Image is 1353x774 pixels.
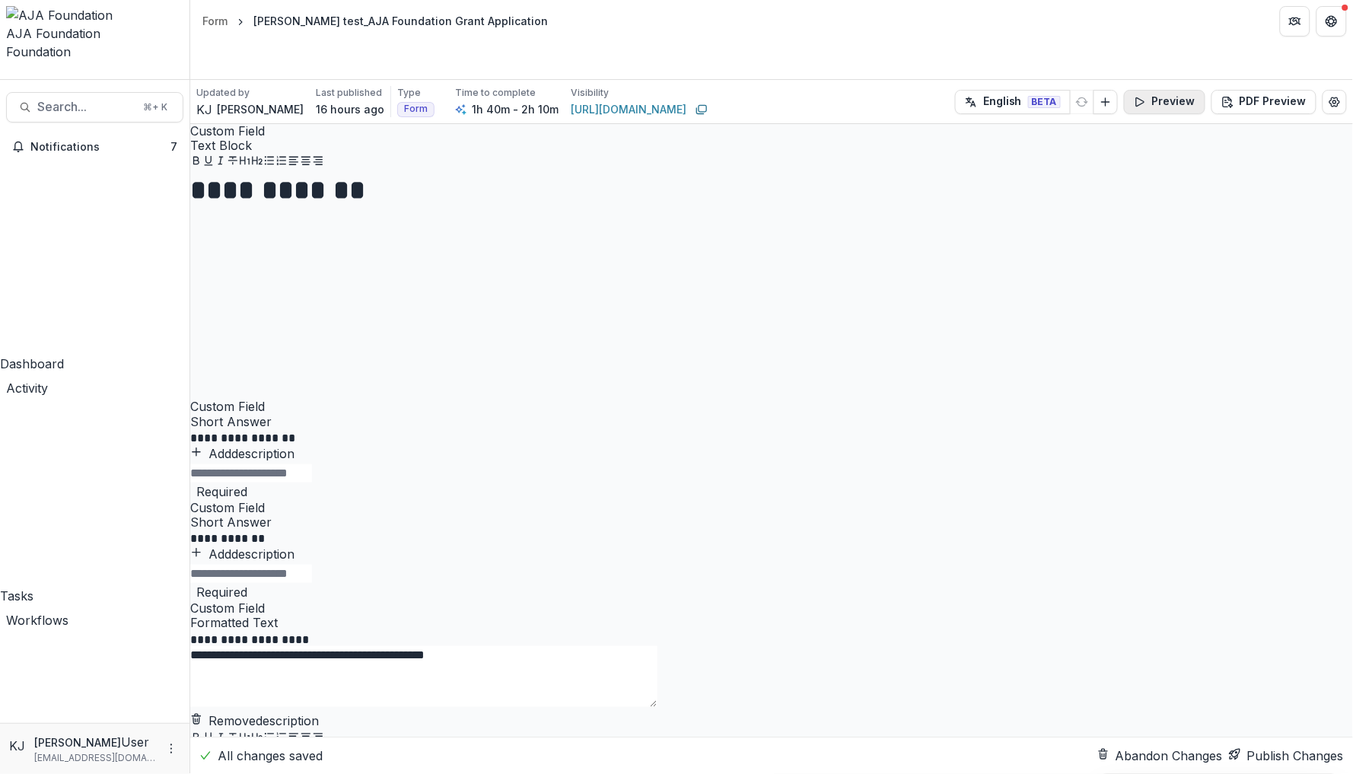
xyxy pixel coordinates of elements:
p: Type [397,86,421,100]
p: [PERSON_NAME] [217,101,304,117]
button: More [162,740,180,758]
span: Custom Field [190,501,1353,515]
button: Align Right [312,731,324,744]
span: Formatted Text [190,616,1353,630]
button: Strike [227,731,239,744]
p: Time to complete [455,86,536,100]
p: Last published [316,86,382,100]
button: Preview [1124,90,1205,114]
button: Add Language [1094,90,1118,114]
img: AJA Foundation [6,6,183,24]
button: Heading 1 [239,731,251,744]
div: ⌘ + K [140,99,170,116]
p: [PERSON_NAME] [34,734,121,750]
button: Ordered List [275,154,288,167]
button: Align Left [288,731,300,744]
button: Publish Changes [1229,747,1344,765]
span: Short Answer [190,515,1353,530]
span: Workflows [6,613,68,628]
span: Custom Field [190,400,1353,414]
button: Heading 1 [239,154,251,167]
button: Ordered List [275,731,288,744]
span: Activity [6,381,48,396]
button: Heading 2 [251,154,263,167]
button: Abandon Changes [1097,747,1223,765]
button: Removedescription [190,712,319,730]
p: Visibility [571,86,609,100]
button: Bullet List [263,154,275,167]
p: All changes saved [218,747,323,765]
div: Karen Jarrett [9,737,28,755]
button: Align Center [300,154,312,167]
span: Text Block [190,139,1353,153]
span: Short Answer [190,415,1353,429]
button: Heading 2 [251,731,263,744]
button: Bold [190,731,202,744]
div: [PERSON_NAME] test_AJA Foundation Grant Application [253,13,548,29]
div: Form [202,13,228,29]
span: 7 [170,140,177,153]
button: Align Left [288,154,300,167]
button: Get Help [1316,6,1347,37]
a: Form [196,10,234,32]
nav: breadcrumb [196,10,554,32]
p: 16 hours ago [316,101,384,117]
p: Updated by [196,86,250,100]
span: Search... [37,100,134,114]
a: [URL][DOMAIN_NAME] [571,101,686,117]
span: Form [404,104,428,114]
button: Required [190,483,247,501]
button: Copy link [692,100,711,119]
span: Custom Field [190,124,1353,139]
button: Italicize [215,154,227,167]
button: Align Right [312,154,324,167]
button: Refresh Translation [1070,90,1094,114]
button: Required [190,583,247,601]
button: Partners [1280,6,1310,37]
p: [EMAIL_ADDRESS][DOMAIN_NAME] [34,751,156,765]
button: Edit Form Settings [1323,90,1347,114]
p: 1h 40m - 2h 10m [472,101,559,117]
button: Search... [6,92,183,123]
div: Karen Jarrett [196,100,212,119]
button: Notifications7 [6,135,183,159]
button: Bold [190,154,202,167]
span: Foundation [6,44,71,59]
button: Underline [202,154,215,167]
span: Custom Field [190,601,1353,616]
div: AJA Foundation [6,24,183,43]
p: User [121,733,149,751]
button: English BETA [955,90,1071,114]
button: Adddescription [190,444,294,463]
button: Underline [202,731,215,744]
button: PDF Preview [1211,90,1316,114]
button: Strike [227,154,239,167]
button: Bullet List [263,731,275,744]
button: Italicize [215,731,227,744]
button: Adddescription [190,545,294,563]
span: Notifications [30,141,170,154]
button: Align Center [300,731,312,744]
